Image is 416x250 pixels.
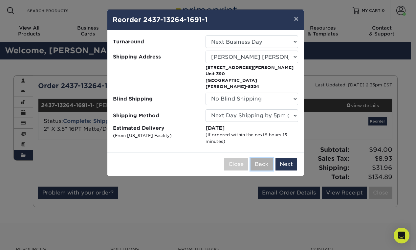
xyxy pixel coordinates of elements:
span: Shipping Address [113,53,201,61]
h4: Reorder 2437-13264-1691-1 [113,15,298,25]
button: Next [275,158,297,170]
span: Shipping Method [113,112,201,119]
span: Blind Shipping [113,95,201,102]
button: Back [251,158,273,170]
span: 8 hours 15 minutes [206,132,287,144]
small: (From [US_STATE] Facility) [113,133,172,138]
div: (If ordered within the next ) [206,132,298,145]
p: [STREET_ADDRESS][PERSON_NAME] Unit 390 [GEOGRAPHIC_DATA][PERSON_NAME]-5324 [206,64,298,90]
label: Estimated Delivery [113,125,206,145]
button: Close [224,158,248,170]
div: [DATE] [206,125,298,132]
div: Open Intercom Messenger [394,228,409,243]
span: Turnaround [113,38,201,46]
button: × [289,10,304,28]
